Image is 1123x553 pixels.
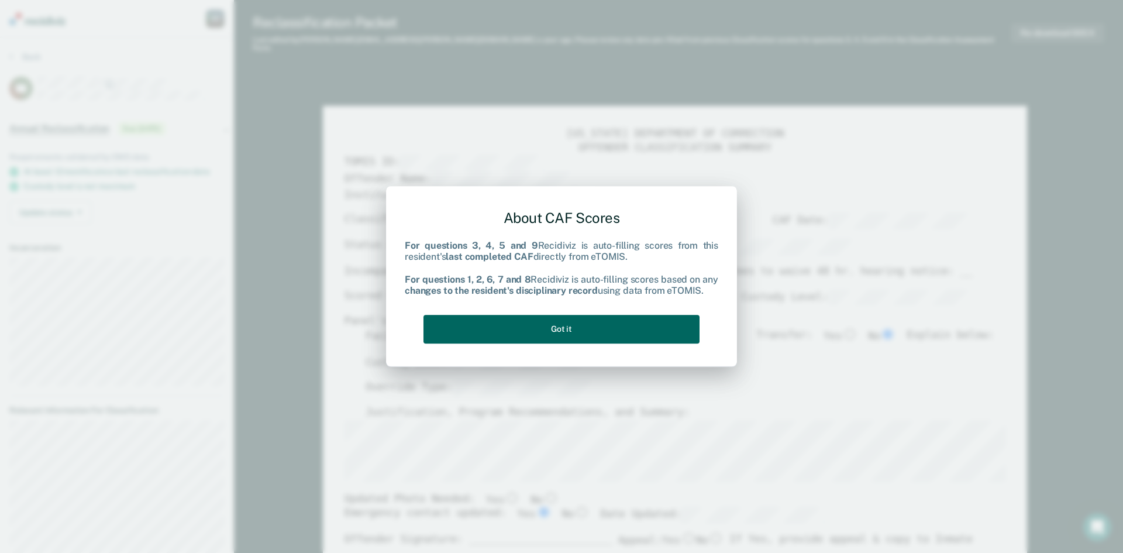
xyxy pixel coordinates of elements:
[446,252,533,263] b: last completed CAF
[405,274,531,285] b: For questions 1, 2, 6, 7 and 8
[423,315,700,344] button: Got it
[405,285,598,296] b: changes to the resident's disciplinary record
[405,241,718,297] div: Recidiviz is auto-filling scores from this resident's directly from eTOMIS. Recidiviz is auto-fil...
[405,241,538,252] b: For questions 3, 4, 5 and 9
[405,200,718,236] div: About CAF Scores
